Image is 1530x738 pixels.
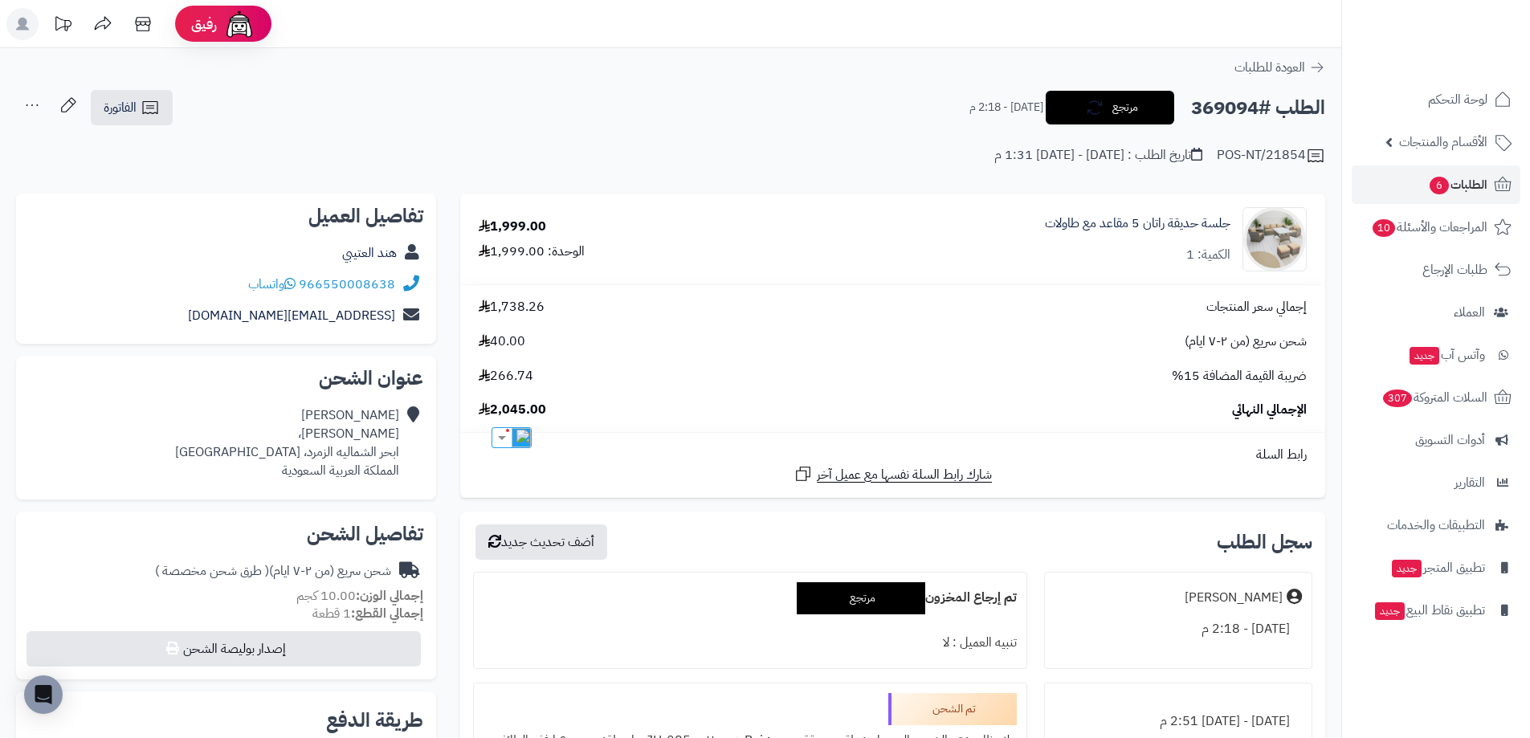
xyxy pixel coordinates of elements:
span: رفيق [191,14,217,34]
span: طلبات الإرجاع [1422,259,1487,281]
span: الإجمالي النهائي [1232,401,1307,419]
b: تم إرجاع المخزون [925,588,1017,607]
span: السلات المتروكة [1381,386,1487,409]
span: ضريبة القيمة المضافة 15% [1172,367,1307,385]
span: التطبيقات والخدمات [1387,514,1485,536]
span: 307 [1383,389,1412,407]
span: شارك رابط السلة نفسها مع عميل آخر [817,466,992,484]
span: جديد [1392,560,1422,577]
div: مرتجع [797,582,925,614]
div: 1,999.00 [479,218,546,236]
a: العودة للطلبات [1234,58,1325,77]
div: تاريخ الطلب : [DATE] - [DATE] 1:31 م [994,146,1202,165]
div: [DATE] - 2:18 م [1055,614,1302,645]
div: رابط السلة [467,446,1319,464]
div: POS-NT/21854 [1217,146,1325,165]
span: 6 [1430,177,1449,194]
span: ( طرق شحن مخصصة ) [155,561,269,581]
h2: تفاصيل الشحن [29,524,423,544]
img: logo-2.png [1421,41,1515,75]
small: 1 قطعة [312,604,423,623]
span: المراجعات والأسئلة [1371,216,1487,239]
span: وآتس آب [1408,344,1485,366]
a: تحديثات المنصة [43,8,83,44]
a: السلات المتروكة307 [1352,378,1520,417]
a: واتساب [248,275,296,294]
span: 1,738.26 [479,298,545,316]
a: شارك رابط السلة نفسها مع عميل آخر [794,464,992,484]
button: مرتجع [1046,91,1174,124]
div: تنبيه العميل : لا [483,627,1016,658]
span: 266.74 [479,367,533,385]
div: [DATE] - [DATE] 2:51 م [1055,706,1302,737]
h2: تفاصيل العميل [29,206,423,226]
span: الطلبات [1428,173,1487,196]
a: هند العتيبي [342,243,397,263]
span: شحن سريع (من ٢-٧ ايام) [1185,332,1307,351]
a: المراجعات والأسئلة10 [1352,208,1520,247]
a: التطبيقات والخدمات [1352,506,1520,544]
a: التقارير [1352,463,1520,502]
span: تطبيق المتجر [1390,557,1485,579]
small: 10.00 كجم [296,586,423,605]
a: طلبات الإرجاع [1352,251,1520,289]
h3: سجل الطلب [1217,532,1312,552]
span: الأقسام والمنتجات [1399,131,1487,153]
a: لوحة التحكم [1352,80,1520,119]
a: وآتس آبجديد [1352,336,1520,374]
a: العملاء [1352,293,1520,332]
span: أدوات التسويق [1415,429,1485,451]
a: 966550008638 [299,275,395,294]
span: جديد [1375,602,1405,620]
a: الطلبات6 [1352,165,1520,204]
span: الفاتورة [104,98,137,117]
div: Open Intercom Messenger [24,675,63,714]
a: الفاتورة [91,90,173,125]
div: [PERSON_NAME] [PERSON_NAME]، ابحر الشماليه الزمرد، [GEOGRAPHIC_DATA] المملكة العربية السعودية [175,406,399,479]
h2: عنوان الشحن [29,369,423,388]
strong: إجمالي الوزن: [356,586,423,605]
h2: الطلب #369094 [1191,92,1325,124]
span: التقارير [1455,471,1485,494]
span: إجمالي سعر المنتجات [1206,298,1307,316]
a: أدوات التسويق [1352,421,1520,459]
img: 1754462950-110119010028-90x90.jpg [1243,207,1306,271]
button: أضف تحديث جديد [475,524,607,560]
div: الكمية: 1 [1186,246,1230,264]
span: 2,045.00 [479,401,546,419]
small: [DATE] - 2:18 م [969,100,1043,116]
span: 40.00 [479,332,525,351]
div: شحن سريع (من ٢-٧ ايام) [155,562,391,581]
h2: طريقة الدفع [326,711,423,730]
a: تطبيق نقاط البيعجديد [1352,591,1520,630]
span: العملاء [1454,301,1485,324]
img: ai-face.png [223,8,255,40]
span: تطبيق نقاط البيع [1373,599,1485,622]
div: تم الشحن [888,693,1017,725]
a: جلسة حديقة راتان 5 مقاعد مع طاولات [1045,214,1230,233]
div: الوحدة: 1,999.00 [479,243,585,261]
a: تطبيق المتجرجديد [1352,548,1520,587]
button: إصدار بوليصة الشحن [27,631,421,667]
strong: إجمالي القطع: [351,604,423,623]
span: لوحة التحكم [1428,88,1487,111]
div: [PERSON_NAME] [1185,589,1283,607]
span: جديد [1410,347,1439,365]
a: [EMAIL_ADDRESS][DOMAIN_NAME] [188,306,395,325]
span: العودة للطلبات [1234,58,1305,77]
span: 10 [1373,219,1395,237]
